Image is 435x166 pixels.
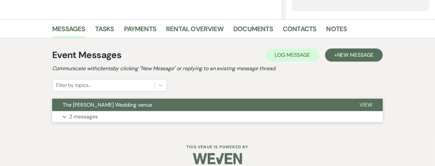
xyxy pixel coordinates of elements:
[52,24,85,38] a: Messages
[95,24,114,38] a: Tasks
[56,81,91,89] div: Filter by topics...
[326,24,347,38] a: Notes
[52,65,383,73] h2: Communicate with clients by clicking "New Message" or replying to an existing message thread.
[337,52,374,58] span: New Message
[166,24,223,38] a: Rental Overview
[275,52,310,58] span: Log Message
[69,113,98,121] p: 2 messages
[63,101,152,108] span: The [PERSON_NAME] Wedding venue
[349,99,383,111] button: View
[360,101,372,108] span: View
[266,49,319,62] button: Log Message
[52,99,349,111] button: The [PERSON_NAME] Wedding venue
[52,111,383,122] button: 2 messages
[52,48,121,62] h1: Event Messages
[124,24,156,38] a: Payments
[283,24,317,38] a: Contacts
[325,49,383,62] button: +New Message
[233,24,273,38] a: Documents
